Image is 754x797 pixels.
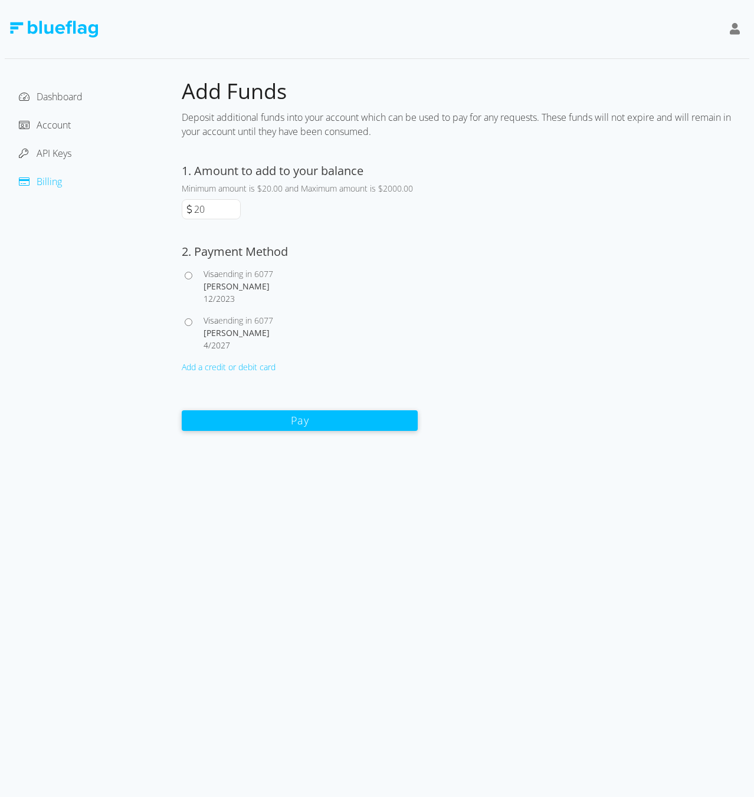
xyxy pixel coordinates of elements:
[182,182,418,195] div: Minimum amount is $20.00 and Maximum amount is $2000.00
[204,327,418,339] div: [PERSON_NAME]
[182,410,418,431] button: Pay
[211,340,230,351] span: 2027
[182,163,363,179] label: 1. Amount to add to your balance
[204,315,218,326] span: Visa
[218,315,273,326] span: ending in 6077
[19,147,71,160] a: API Keys
[216,293,235,304] span: 2023
[9,21,98,38] img: Blue Flag Logo
[19,118,71,131] a: Account
[37,90,83,103] span: Dashboard
[19,90,83,103] a: Dashboard
[182,361,418,373] div: Add a credit or debit card
[208,340,211,351] span: /
[213,293,216,304] span: /
[37,175,62,188] span: Billing
[182,106,749,143] div: Deposit additional funds into your account which can be used to pay for any requests. These funds...
[37,147,71,160] span: API Keys
[204,280,418,292] div: [PERSON_NAME]
[182,77,287,106] span: Add Funds
[204,268,218,279] span: Visa
[182,243,288,259] label: 2. Payment Method
[19,175,62,188] a: Billing
[218,268,273,279] span: ending in 6077
[204,340,208,351] span: 4
[204,293,213,304] span: 12
[37,118,71,131] span: Account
